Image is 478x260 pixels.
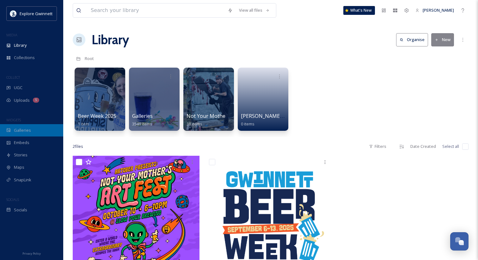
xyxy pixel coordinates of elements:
[22,249,41,257] a: Privacy Policy
[85,56,94,61] span: Root
[78,112,116,119] span: Beer Week 2025
[6,118,21,122] span: WIDGETS
[14,152,28,158] span: Stories
[14,127,31,133] span: Galleries
[20,11,52,16] span: Explore Gwinnett
[14,140,29,146] span: Embeds
[396,33,428,46] button: Organise
[73,143,83,149] span: 2 file s
[132,112,153,119] span: Galleries
[14,55,35,61] span: Collections
[366,140,389,153] div: Filters
[85,55,94,62] a: Root
[396,33,431,46] a: Organise
[92,30,129,49] a: Library
[343,6,375,15] a: What's New
[431,33,454,46] button: New
[33,98,39,103] div: 5
[88,3,224,17] input: Search your library
[412,4,457,16] a: [PERSON_NAME]
[187,112,251,119] span: Not Your Mother's Art Fest
[407,140,439,153] div: Date Created
[14,164,24,170] span: Maps
[187,113,251,127] a: Not Your Mother's Art Fest38 items
[78,113,116,127] a: Beer Week 20251 item
[132,113,153,127] a: Galleries3549 items
[14,177,31,183] span: SnapLink
[241,121,254,127] span: 0 items
[22,251,41,256] span: Privacy Policy
[14,42,27,48] span: Library
[6,197,19,202] span: SOCIALS
[6,75,20,80] span: COLLECT
[78,121,89,127] span: 1 item
[423,7,454,13] span: [PERSON_NAME]
[187,121,202,127] span: 38 items
[14,85,22,91] span: UGC
[132,121,152,127] span: 3549 items
[10,10,16,17] img: download.jpeg
[241,112,319,119] span: [PERSON_NAME]' in the Suburbs
[6,33,17,37] span: MEDIA
[442,143,459,149] span: Select all
[14,207,27,213] span: Socials
[450,232,469,251] button: Open Chat
[241,113,319,127] a: [PERSON_NAME]' in the Suburbs0 items
[236,4,273,16] a: View all files
[14,97,30,103] span: Uploads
